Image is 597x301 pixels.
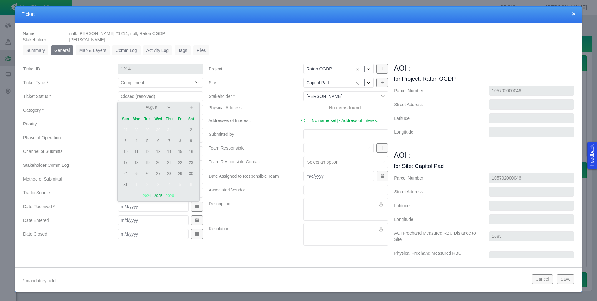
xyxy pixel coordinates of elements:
td: 8/14/2025 [164,146,175,157]
th: Wednesday [153,114,164,125]
td: 8/9/2025 [186,135,197,146]
label: Description [204,198,298,221]
label: Date Closed [18,228,113,240]
label: Parcel Number [389,85,484,96]
a: Map & Layers [76,45,110,55]
td: 9/5/2025 [175,179,186,190]
label: Ticket ID [18,63,113,74]
td: 8/30/2025 [186,168,197,179]
span: Name [23,31,34,36]
td: 8/6/2025 [153,135,164,146]
td: 8/8/2025 [175,135,186,146]
td: 8/23/2025 [186,157,197,168]
td: 9/6/2025 [186,179,197,190]
label: Date Entered [18,215,113,226]
a: Activity Log [143,45,172,55]
a: Summary [23,45,48,55]
label: Team Responsible [204,142,298,154]
h4: for Site: Capitol Pad [394,163,574,170]
td: 8/20/2025 [153,157,164,168]
td: 8/2/2025 [186,125,197,135]
a: Files [193,45,210,55]
button: Show Date Picker [191,215,203,225]
label: Ticket Status * [18,91,113,102]
td: 8/21/2025 [164,157,175,168]
button: Show Date Picker [377,171,388,181]
span: null: [PERSON_NAME] #1214, null, Raton OGDP [69,31,165,36]
label: No items found [329,105,361,111]
td: 8/28/2025 [164,168,175,179]
td: 8/4/2025 [131,135,142,146]
td: 8/3/2025 [120,135,131,146]
button: Clear selection [353,67,361,72]
label: Date Received * [18,201,113,212]
h3: AOI : [394,150,574,160]
input: m/d/yyyy [118,202,189,212]
td: 8/13/2025 [153,146,164,157]
td: 8/10/2025 [120,146,131,157]
span: 2024 [143,194,151,198]
td: 9/1/2025 [131,179,142,190]
button: close [572,10,575,17]
li: View more address information [No name set] - Address of Interest [301,117,389,124]
td: 8/1/2025 [175,125,186,135]
label: AOI Freehand Measured RBU Distance to Site [389,227,484,245]
button: Save [557,274,574,284]
h4: for Project: Raton OGDP [394,75,574,83]
label: Associated Vendor [204,184,298,196]
button: Cancel [532,274,553,284]
td: 8/19/2025 [142,157,153,168]
a: View more address information [301,117,305,124]
label: Latitude [389,200,484,211]
button: Show Date Picker [191,202,203,212]
a: Tags [175,45,191,55]
th: Monday [131,114,142,125]
td: 9/3/2025 [153,179,164,190]
p: * mandatory field [23,277,527,285]
h4: Ticket [22,11,575,18]
label: Submitted by [204,129,298,140]
td: 7/30/2025 [153,125,164,135]
span: 2026 [165,194,174,198]
label: Longitude [389,214,484,225]
td: 8/24/2025 [120,168,131,179]
td: 8/11/2025 [131,146,142,157]
span: [PERSON_NAME] [69,37,105,42]
button: Clear selection [353,80,361,86]
a: General [51,45,73,55]
button: Show Date Picker [191,229,203,239]
input: m/d/yyyy [118,215,189,225]
label: Resolution [204,223,298,246]
td: 7/28/2025 [131,125,142,135]
th: Friday [175,114,186,125]
td: 9/4/2025 [164,179,175,190]
td: 8/31/2025 [120,179,131,190]
a: [No name set] - Address of Interest [310,117,378,124]
td: 8/27/2025 [153,168,164,179]
span: Addresses of Interest: [208,118,251,123]
label: Phase of Operation [18,132,113,143]
a: Comm Log [112,45,140,55]
th: Thursday [164,114,175,125]
label: Parcel Number [389,172,484,184]
label: Team Responsible Contact [204,156,298,168]
td: 8/16/2025 [186,146,197,157]
label: Stakeholder Comm Log [18,160,113,171]
th: Sunday [120,114,131,125]
label: Priority [18,118,113,130]
td: 8/7/2025 [164,135,175,146]
label: Traffic Source [18,187,113,198]
td: 8/15/2025 [175,146,186,157]
input: m/d/yyyy [303,171,374,181]
span: Stakeholder [23,37,46,42]
label: Physical Freehand Measured RBU Distance to Site [389,247,484,265]
label: Channel of Submittal [18,146,113,157]
label: Site [204,77,298,88]
label: Method of Submittal [18,173,113,185]
td: 8/12/2025 [142,146,153,157]
label: Street Address [389,99,484,110]
td: 8/17/2025 [120,157,131,168]
span: Physical Address: [208,105,243,110]
label: Category * [18,105,113,116]
td: 8/25/2025 [131,168,142,179]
